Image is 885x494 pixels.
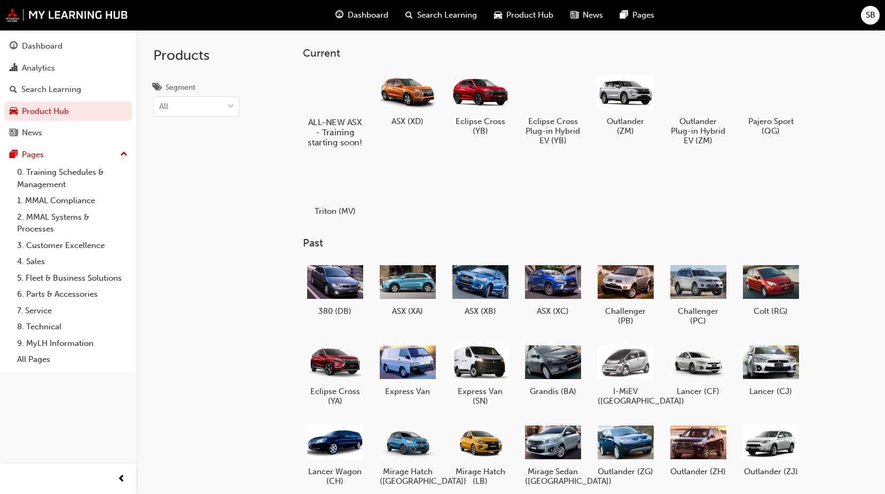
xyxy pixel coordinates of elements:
span: chart-icon [10,64,18,73]
div: Segment [166,82,195,93]
a: 7. Service [13,303,132,319]
h5: ASX (XB) [452,306,508,316]
h5: Outlander (ZM) [598,117,654,136]
a: ALL-NEW ASX - Training starting soon! [303,68,367,149]
a: News [4,123,132,143]
a: 3. Customer Excellence [13,237,132,254]
a: pages-iconPages [612,4,663,26]
a: Challenger (PB) [593,258,657,330]
h5: Outlander Plug-in Hybrid EV (ZM) [670,117,726,145]
span: guage-icon [335,9,343,22]
h5: Colt (RG) [743,306,799,316]
div: Search Learning [21,83,81,96]
a: Grandis (BA) [521,338,585,400]
a: Outlander (ZM) [593,68,657,140]
a: 5. Fleet & Business Solutions [13,270,132,287]
a: Express Van (SN) [448,338,512,410]
span: Search Learning [417,9,477,21]
h5: Lancer Wagon (CH) [307,467,363,486]
h5: Challenger (PC) [670,306,726,326]
span: up-icon [120,148,128,161]
a: 4. Sales [13,253,132,270]
h5: ASX (XD) [380,117,436,126]
a: Outlander (ZG) [593,419,657,481]
span: news-icon [570,9,578,22]
a: Outlander (ZH) [666,419,730,481]
h5: Lancer (CJ) [743,387,799,396]
div: Pages [22,149,44,161]
a: 2. MMAL Systems & Processes [13,209,132,237]
div: News [22,127,42,139]
h5: Lancer (CF) [670,387,726,396]
a: Express Van [375,338,440,400]
span: tags-icon [153,83,161,93]
a: search-iconSearch Learning [397,4,485,26]
a: Pajero Sport (QG) [739,68,803,140]
a: Eclipse Cross (YB) [448,68,512,140]
a: Mirage Sedan ([GEOGRAPHIC_DATA]) [521,419,585,490]
a: Triton (MV) [303,158,367,220]
a: Mirage Hatch ([GEOGRAPHIC_DATA]) [375,419,440,490]
a: Outlander (ZJ) [739,419,803,481]
a: ASX (XD) [375,68,440,130]
h5: Outlander (ZH) [670,467,726,476]
span: search-icon [10,85,17,95]
h5: Outlander (ZG) [598,467,654,476]
a: 0. Training Schedules & Management [13,164,132,192]
h5: Eclipse Cross (YA) [307,387,363,406]
a: 9. MyLH Information [13,335,132,352]
a: Lancer (CF) [666,338,730,400]
h5: I-MiEV ([GEOGRAPHIC_DATA]) [598,387,654,406]
a: Dashboard [4,36,132,56]
a: 380 (DB) [303,258,367,320]
img: mmal [5,8,128,22]
h5: ASX (XA) [380,306,436,316]
span: Product Hub [506,9,553,21]
a: ASX (XC) [521,258,585,320]
a: 8. Technical [13,319,132,335]
h5: Eclipse Cross (YB) [452,117,508,136]
h5: Challenger (PB) [598,306,654,326]
span: guage-icon [10,42,18,51]
h5: 380 (DB) [307,306,363,316]
a: Lancer Wagon (CH) [303,419,367,490]
div: All [159,101,168,113]
button: DashboardAnalyticsSearch LearningProduct HubNews [4,34,132,145]
a: ASX (XB) [448,258,512,320]
h5: Mirage Hatch ([GEOGRAPHIC_DATA]) [380,467,436,486]
span: News [583,9,603,21]
span: pages-icon [620,9,628,22]
a: Outlander Plug-in Hybrid EV (ZM) [666,68,730,149]
a: guage-iconDashboard [327,4,397,26]
h5: ASX (XC) [525,306,581,316]
a: Challenger (PC) [666,258,730,330]
a: 1. MMAL Compliance [13,192,132,209]
h3: Past [303,237,868,249]
span: search-icon [405,9,413,22]
span: Pages [632,9,654,21]
h3: Current [303,47,868,59]
h5: Grandis (BA) [525,387,581,396]
h5: Eclipse Cross Plug-in Hybrid EV (YB) [525,117,581,145]
h5: Pajero Sport (QG) [743,117,799,136]
h5: Express Van (SN) [452,387,508,406]
a: Lancer (CJ) [739,338,803,400]
a: Analytics [4,58,132,78]
a: I-MiEV ([GEOGRAPHIC_DATA]) [593,338,657,410]
h5: Mirage Hatch (LB) [452,467,508,486]
span: news-icon [10,128,18,138]
a: news-iconNews [562,4,612,26]
a: Product Hub [4,102,132,121]
h5: Express Van [380,387,436,396]
a: ASX (XA) [375,258,440,320]
span: Dashboard [348,9,388,21]
div: Dashboard [22,40,62,52]
button: SB [861,6,880,25]
h5: ALL-NEW ASX - Training starting soon! [306,117,365,148]
span: car-icon [494,9,502,22]
span: car-icon [10,107,18,117]
button: Pages [4,145,132,165]
h5: Triton (MV) [307,206,363,216]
